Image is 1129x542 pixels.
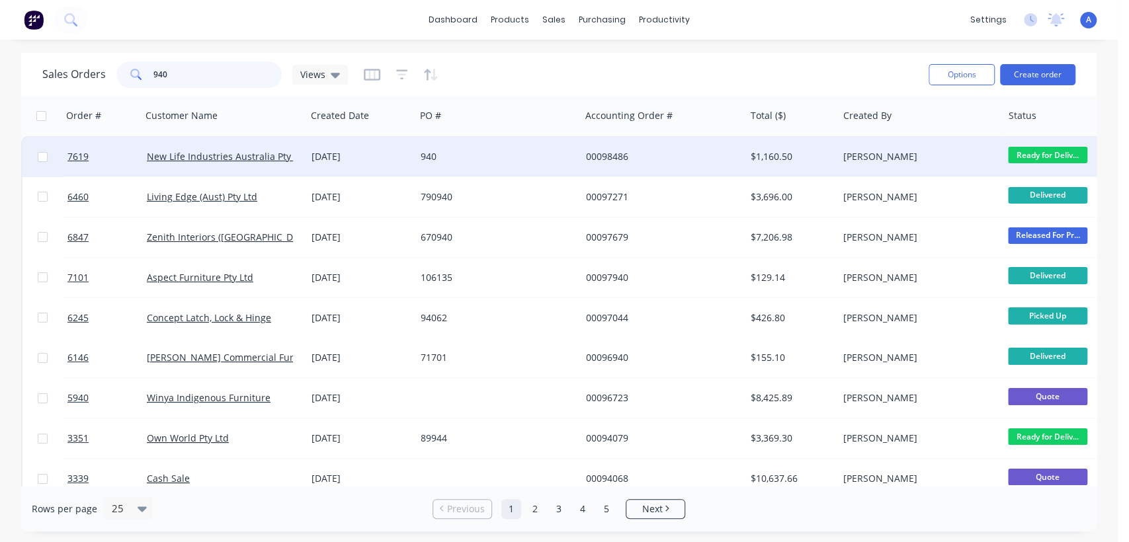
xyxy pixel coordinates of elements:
span: Ready for Deliv... [1008,428,1087,445]
span: Rows per page [32,502,97,516]
span: 6245 [67,311,89,325]
div: Accounting Order # [585,109,673,122]
a: Living Edge (Aust) Pty Ltd [147,190,257,203]
a: Concept Latch, Lock & Hinge [147,311,271,324]
a: Cash Sale [147,472,190,484]
div: 89944 [421,432,567,445]
div: [DATE] [312,472,410,485]
ul: Pagination [427,499,690,519]
span: 6460 [67,190,89,204]
div: [PERSON_NAME] [843,311,990,325]
div: sales [536,10,572,30]
div: [DATE] [312,351,410,364]
span: Delivered [1008,187,1087,204]
div: $10,637.66 [751,472,828,485]
div: 00097271 [586,190,733,204]
div: $155.10 [751,351,828,364]
span: 3339 [67,472,89,485]
div: $3,369.30 [751,432,828,445]
button: Options [929,64,995,85]
a: Page 5 [597,499,616,519]
span: Released For Pr... [1008,227,1087,244]
div: $8,425.89 [751,391,828,405]
a: 7101 [67,258,147,297]
div: 00094079 [586,432,733,445]
div: Customer Name [146,109,218,122]
div: 790940 [421,190,567,204]
span: 6146 [67,351,89,364]
a: Zenith Interiors ([GEOGRAPHIC_DATA]) Pty Ltd [147,231,347,243]
div: [DATE] [312,190,410,204]
div: 00096723 [586,391,733,405]
div: [PERSON_NAME] [843,472,990,485]
span: A [1086,14,1091,26]
a: Winya Indigenous Furniture [147,391,271,404]
a: dashboard [422,10,484,30]
div: [DATE] [312,311,410,325]
button: Create order [1000,64,1075,85]
span: Delivered [1008,267,1087,284]
div: Order # [66,109,101,122]
div: purchasing [572,10,632,30]
a: 6146 [67,338,147,377]
a: Page 3 [549,499,569,519]
a: Page 1 is your current page [501,499,521,519]
a: 7619 [67,137,147,176]
span: Views [300,67,325,81]
div: PO # [420,109,441,122]
div: Total ($) [751,109,786,122]
div: 71701 [421,351,567,364]
div: 00094068 [586,472,733,485]
a: 6460 [67,177,147,217]
span: 6847 [67,231,89,244]
span: Picked Up [1008,307,1087,324]
span: Ready for Deliv... [1008,147,1087,163]
a: 5940 [67,378,147,418]
h1: Sales Orders [42,68,106,81]
div: 00098486 [586,150,733,163]
div: 106135 [421,271,567,284]
a: Page 2 [525,499,545,519]
div: products [484,10,536,30]
span: 7619 [67,150,89,163]
a: Aspect Furniture Pty Ltd [147,271,253,284]
span: Previous [447,502,485,516]
a: 3351 [67,418,147,458]
a: New Life Industries Australia Pty Ltd [147,150,308,163]
div: 00097940 [586,271,733,284]
div: 00096940 [586,351,733,364]
a: Page 4 [573,499,593,519]
span: Quote [1008,469,1087,485]
span: Next [642,502,662,516]
div: 94062 [421,311,567,325]
div: Status [1009,109,1036,122]
div: [PERSON_NAME] [843,231,990,244]
div: [PERSON_NAME] [843,432,990,445]
div: $1,160.50 [751,150,828,163]
div: Created Date [311,109,369,122]
div: [PERSON_NAME] [843,351,990,364]
img: Factory [24,10,44,30]
div: [DATE] [312,432,410,445]
div: [PERSON_NAME] [843,271,990,284]
a: 6245 [67,298,147,338]
div: [DATE] [312,150,410,163]
a: 3339 [67,459,147,498]
div: 670940 [421,231,567,244]
span: 3351 [67,432,89,445]
div: $3,696.00 [751,190,828,204]
a: Next page [626,502,685,516]
div: 00097679 [586,231,733,244]
div: [DATE] [312,271,410,284]
div: 940 [421,150,567,163]
div: settings [964,10,1013,30]
span: 7101 [67,271,89,284]
div: productivity [632,10,696,30]
div: Created By [843,109,892,122]
div: [DATE] [312,391,410,405]
span: 5940 [67,391,89,405]
a: Own World Pty Ltd [147,432,229,444]
a: [PERSON_NAME] Commercial Furniture [147,351,321,364]
div: [PERSON_NAME] [843,391,990,405]
span: Delivered [1008,348,1087,364]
